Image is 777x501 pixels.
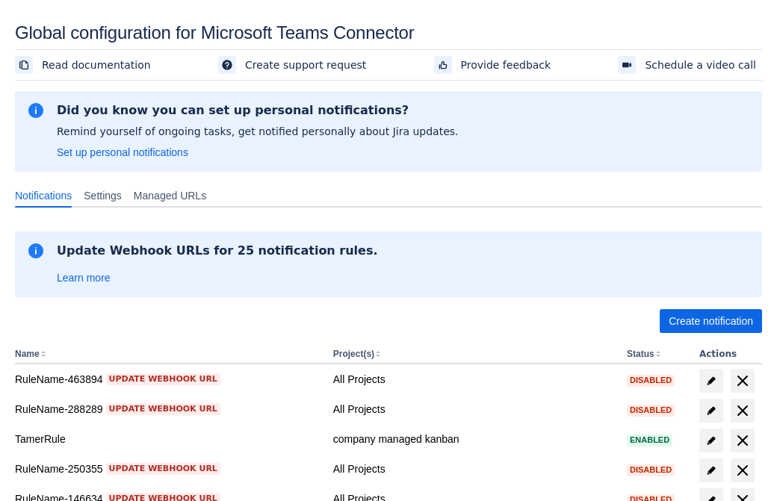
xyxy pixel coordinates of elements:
span: feedback [437,59,449,71]
a: Provide feedback [434,56,557,74]
a: Set up personal notifications [57,145,188,160]
div: All Projects [333,402,615,417]
div: Global configuration for Microsoft Teams Connector [15,22,762,43]
div: RuleName-463894 [15,372,321,387]
span: Settings [84,188,122,203]
button: Create notification [660,309,762,333]
div: RuleName-250355 [15,461,321,476]
a: Schedule a video call [618,56,762,74]
button: Project(s) [333,349,374,359]
span: videoCall [621,59,633,71]
span: delete [734,402,752,420]
span: delete [734,372,752,390]
span: Disabled [627,466,675,474]
div: RuleName-288289 [15,402,321,417]
span: Managed URLs [134,188,206,203]
a: Create support request [218,56,372,74]
a: Learn more [57,270,111,285]
span: delete [734,461,752,479]
span: Read documentation [42,57,151,72]
div: All Projects [333,461,615,476]
span: Disabled [627,406,675,414]
span: information [27,242,45,260]
h2: Update Webhook URLs for 25 notification rules. [57,243,378,258]
span: edit [705,375,717,387]
button: Status [627,349,654,359]
span: Enabled [627,436,672,444]
span: Disabled [627,376,675,385]
th: Actions [693,345,762,364]
span: Create notification [669,309,753,333]
span: Update webhook URL [109,463,217,475]
h2: Did you know you can set up personal notifications? [57,103,459,118]
span: Notifications [15,188,72,203]
span: information [27,102,45,119]
span: Update webhook URL [109,373,217,385]
div: company managed kanban [333,432,615,446]
span: Update webhook URL [109,403,217,415]
p: Remind yourself of ongoing tasks, get notified personally about Jira updates. [57,124,459,139]
span: edit [705,435,717,446]
span: Create support request [245,57,366,72]
a: Read documentation [15,56,157,74]
button: Name [15,349,40,359]
span: delete [734,432,752,449]
span: support [221,59,233,71]
div: TamerRule [15,432,321,446]
span: edit [705,464,717,476]
div: All Projects [333,372,615,387]
span: edit [705,405,717,417]
span: Schedule a video call [645,57,756,72]
span: Provide feedback [461,57,551,72]
span: documentation [18,59,30,71]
